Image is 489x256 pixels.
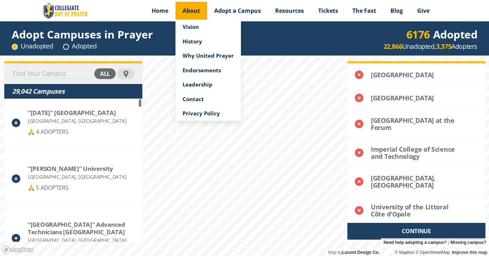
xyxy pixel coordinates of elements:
div: [GEOGRAPHIC_DATA] [371,71,464,78]
a: OpenStreetMap [415,250,450,255]
span: Vision [183,23,199,30]
a: Need help adopting a campus? [384,238,447,247]
span: Blog [390,7,403,15]
a: History [175,34,241,49]
div: Unadopted [12,42,53,51]
div: | [381,238,489,247]
div: [GEOGRAPHIC_DATA], [GEOGRAPHIC_DATA] [371,174,464,189]
div: [GEOGRAPHIC_DATA], [GEOGRAPHIC_DATA] [28,236,135,245]
a: Missing campus? [451,238,487,247]
span: Endorsements [183,67,221,74]
input: Find Your Campus [12,69,93,79]
a: Adopt a Campus [207,2,268,20]
div: Map by [325,249,382,256]
strong: 3,375 [436,42,451,51]
a: Give [410,2,437,20]
div: [GEOGRAPHIC_DATA] [371,94,464,101]
div: Adopted [63,42,96,51]
a: Why United Prayer [175,48,241,63]
div: [GEOGRAPHIC_DATA], [GEOGRAPHIC_DATA] [28,116,126,125]
a: Resources [268,2,311,20]
div: 🙏 4 ADOPTERS [28,127,126,136]
div: all [94,68,116,79]
span: Home [152,7,168,15]
div: [GEOGRAPHIC_DATA] at the Forum [371,117,464,131]
div: 6176 [406,30,430,39]
div: Unadopted, Adopters [384,42,477,51]
a: Endorsements [175,63,241,78]
strong: 22,866 [384,42,403,51]
a: Tickets [311,2,345,20]
a: Blog [383,2,410,20]
div: Adopted [406,30,478,39]
div: Adopt Campuses in Prayer [12,30,153,39]
span: About [183,7,200,15]
a: Contact [175,92,241,106]
a: Home [144,2,175,20]
span: Contact [183,95,204,103]
div: [GEOGRAPHIC_DATA], [GEOGRAPHIC_DATA] [28,172,126,181]
a: Mapbox logo [2,246,33,254]
a: The Fast [345,2,383,20]
a: Mapbox [395,250,414,255]
div: 29,042 Campuses [12,87,135,96]
a: Lucent Design Co. [342,250,379,255]
a: Privacy Policy [175,106,241,121]
a: Improve this map [452,250,487,255]
span: History [183,38,202,45]
span: The Fast [352,7,376,15]
div: "La Grace University" Advanced Technicians School of Benin [28,221,135,236]
span: Adopt a Campus [214,7,261,15]
div: University of the Littoral Côte d'Opale [371,203,464,218]
a: Leadership [175,77,241,92]
div: Imperial College of Science and Technology [371,146,464,160]
span: Leadership [183,81,212,88]
div: CONTINUE [347,223,485,240]
div: 🙏 5 ADOPTERS [28,183,126,192]
span: Tickets [318,7,338,15]
span: Privacy Policy [183,110,220,117]
div: "Gabriele d'Annunzio" University [28,165,126,172]
span: Why United Prayer [183,52,234,59]
a: Vision [175,20,241,34]
a: About [175,2,207,20]
span: Resources [275,7,304,15]
span: Give [417,7,430,15]
div: "December 1, 1918" University of Alba Iulia [28,109,126,116]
